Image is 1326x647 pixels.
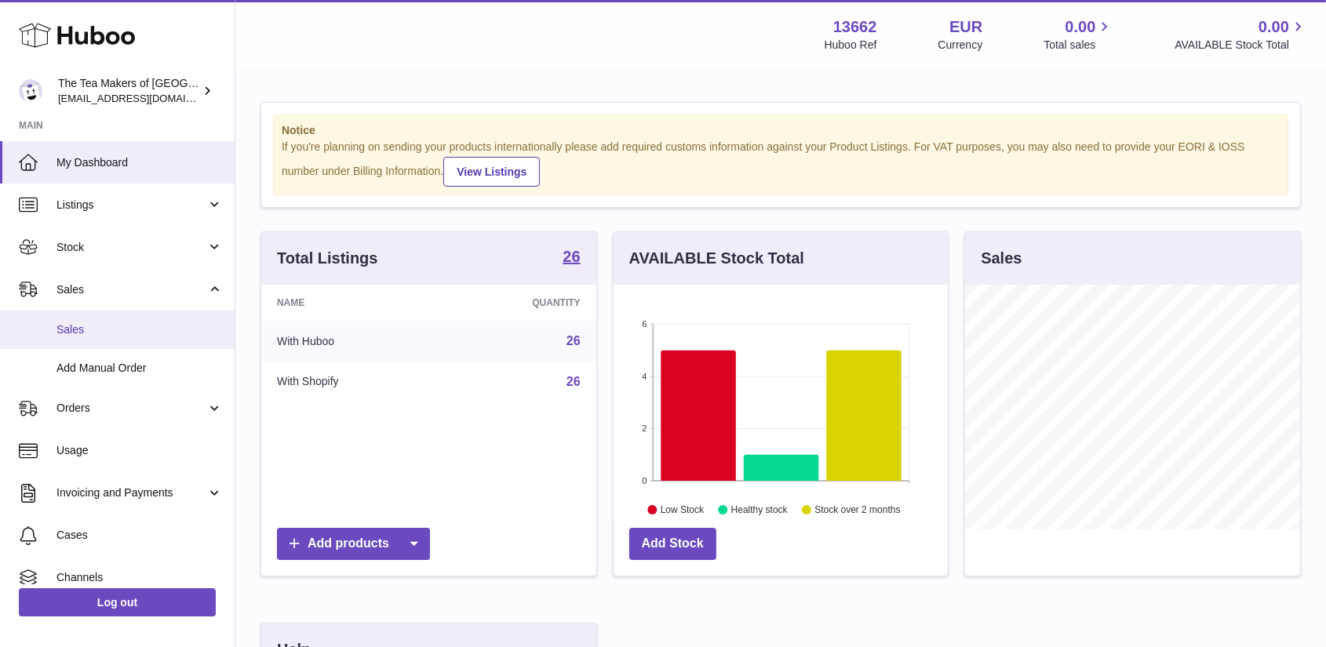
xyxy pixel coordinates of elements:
[1259,16,1289,38] span: 0.00
[19,588,216,616] a: Log out
[825,38,877,53] div: Huboo Ref
[814,504,900,515] text: Stock over 2 months
[56,240,206,255] span: Stock
[261,362,442,402] td: With Shopify
[949,16,982,38] strong: EUR
[629,248,804,269] h3: AVAILABLE Stock Total
[282,140,1280,187] div: If you're planning on sending your products internationally please add required customs informati...
[282,123,1280,138] strong: Notice
[277,528,430,560] a: Add products
[642,372,647,381] text: 4
[56,282,206,297] span: Sales
[661,504,705,515] text: Low Stock
[1044,38,1113,53] span: Total sales
[642,319,647,329] text: 6
[1175,16,1307,53] a: 0.00 AVAILABLE Stock Total
[19,79,42,103] img: tea@theteamakers.co.uk
[642,423,647,433] text: 2
[442,285,596,321] th: Quantity
[56,485,206,500] span: Invoicing and Payments
[981,248,1022,269] h3: Sales
[277,248,378,269] h3: Total Listings
[563,249,580,267] a: 26
[1044,16,1113,53] a: 0.00 Total sales
[56,155,223,170] span: My Dashboard
[642,476,647,485] text: 0
[58,76,199,106] div: The Tea Makers of [GEOGRAPHIC_DATA]
[629,528,716,560] a: Add Stock
[731,504,789,515] text: Healthy stock
[1175,38,1307,53] span: AVAILABLE Stock Total
[261,321,442,362] td: With Huboo
[56,401,206,416] span: Orders
[56,570,223,585] span: Channels
[833,16,877,38] strong: 13662
[58,92,231,104] span: [EMAIL_ADDRESS][DOMAIN_NAME]
[261,285,442,321] th: Name
[566,334,581,347] a: 26
[1066,16,1096,38] span: 0.00
[56,361,223,376] span: Add Manual Order
[56,443,223,458] span: Usage
[566,375,581,388] a: 26
[56,198,206,213] span: Listings
[443,157,540,187] a: View Listings
[56,528,223,543] span: Cases
[938,38,983,53] div: Currency
[563,249,580,264] strong: 26
[56,322,223,337] span: Sales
